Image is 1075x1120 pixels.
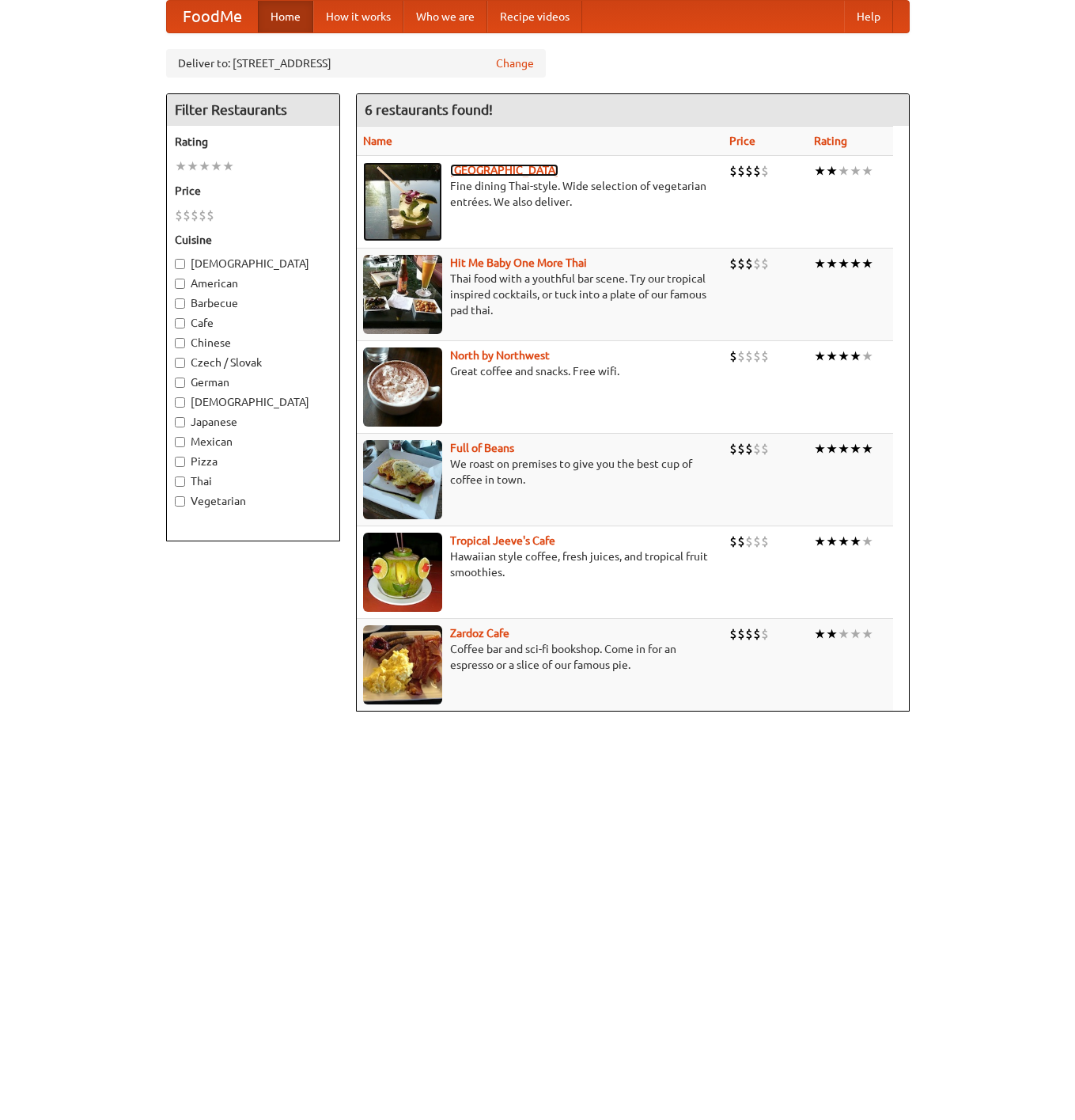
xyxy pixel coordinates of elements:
[363,641,717,673] p: Coffee bar and sci-fi bookshop. Come in for an espresso or a slice of our famous pie.
[450,627,509,640] b: Zardoz Cafe
[850,440,861,457] li: ★
[753,347,761,365] li: $
[222,158,234,175] li: ★
[729,625,737,643] li: $
[737,255,745,272] li: $
[175,414,331,430] label: Japanese
[745,347,753,365] li: $
[175,298,185,309] input: Barbecue
[826,533,838,550] li: ★
[363,255,442,334] img: babythai.jpg
[403,1,487,32] a: Who we are
[363,440,442,519] img: beans.jpg
[175,256,331,271] label: [DEMOGRAPHIC_DATA]
[175,417,185,427] input: Japanese
[737,347,745,365] li: $
[363,363,717,379] p: Great coffee and snacks. Free wifi.
[175,295,331,311] label: Barbecue
[753,255,761,272] li: $
[761,625,769,643] li: $
[363,347,442,427] img: north.jpg
[199,207,206,224] li: $
[175,434,331,450] label: Mexican
[183,207,191,224] li: $
[175,457,185,467] input: Pizza
[450,164,558,177] a: [GEOGRAPHIC_DATA]
[761,440,769,457] li: $
[175,259,185,269] input: [DEMOGRAPHIC_DATA]
[814,135,847,147] a: Rating
[729,347,737,365] li: $
[363,162,442,241] img: satay.jpg
[450,534,555,547] a: Tropical Jeeve's Cafe
[450,442,514,454] b: Full of Beans
[826,625,838,643] li: ★
[737,440,745,457] li: $
[753,162,761,180] li: $
[363,178,717,210] p: Fine dining Thai-style. Wide selection of vegetarian entrées. We also deliver.
[814,347,826,365] li: ★
[761,533,769,550] li: $
[496,55,534,71] a: Change
[175,315,331,331] label: Cafe
[175,279,185,289] input: American
[838,533,850,550] li: ★
[761,162,769,180] li: $
[745,255,753,272] li: $
[826,162,838,180] li: ★
[175,394,331,410] label: [DEMOGRAPHIC_DATA]
[838,255,850,272] li: ★
[450,349,550,362] b: North by Northwest
[175,207,183,224] li: $
[365,102,493,117] ng-pluralize: 6 restaurants found!
[167,1,258,32] a: FoodMe
[175,493,331,509] label: Vegetarian
[175,335,331,351] label: Chinese
[450,256,587,269] a: Hit Me Baby One More Thai
[838,440,850,457] li: ★
[175,437,185,447] input: Mexican
[861,440,873,457] li: ★
[745,625,753,643] li: $
[850,533,861,550] li: ★
[199,158,210,175] li: ★
[753,625,761,643] li: $
[753,533,761,550] li: $
[761,347,769,365] li: $
[175,476,185,487] input: Thai
[745,533,753,550] li: $
[175,454,331,469] label: Pizza
[826,347,838,365] li: ★
[850,255,861,272] li: ★
[175,158,187,175] li: ★
[850,625,861,643] li: ★
[166,49,546,78] div: Deliver to: [STREET_ADDRESS]
[191,207,199,224] li: $
[737,533,745,550] li: $
[838,347,850,365] li: ★
[761,255,769,272] li: $
[814,255,826,272] li: ★
[861,347,873,365] li: ★
[826,255,838,272] li: ★
[729,440,737,457] li: $
[814,162,826,180] li: ★
[745,440,753,457] li: $
[826,440,838,457] li: ★
[175,232,331,248] h5: Cuisine
[729,255,737,272] li: $
[363,625,442,704] img: zardoz.jpg
[737,625,745,643] li: $
[850,162,861,180] li: ★
[729,162,737,180] li: $
[844,1,893,32] a: Help
[729,135,755,147] a: Price
[363,135,392,147] a: Name
[206,207,214,224] li: $
[175,355,331,370] label: Czech / Slovak
[729,533,737,550] li: $
[175,134,331,150] h5: Rating
[210,158,222,175] li: ★
[313,1,403,32] a: How it works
